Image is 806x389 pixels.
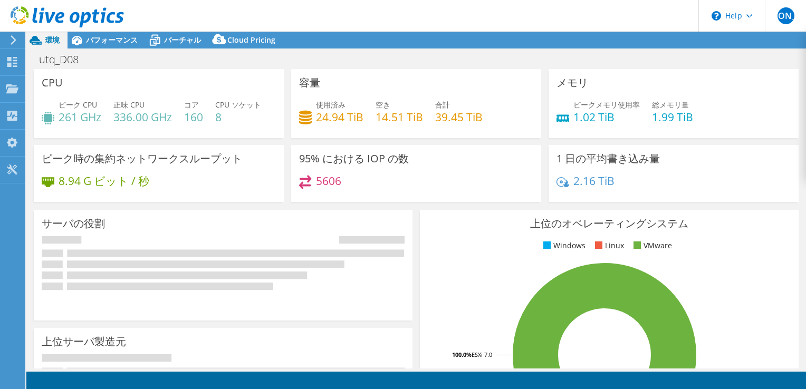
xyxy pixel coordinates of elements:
[573,100,640,110] span: ピークメモリ使用率
[184,111,203,123] h4: 160
[376,111,423,123] h4: 14.51 TiB
[573,111,640,123] h4: 1.02 TiB
[376,100,390,110] span: 空き
[42,336,126,347] h3: 上位サーバ製造元
[573,175,615,187] h4: 2.16 TiB
[299,77,320,89] h3: 容量
[215,111,261,123] h4: 8
[299,153,409,164] h3: 95% における IOP の数
[42,153,242,164] h3: ピーク時の集約ネットワークスループット
[227,35,275,45] span: Cloud Pricing
[164,35,201,45] span: バーチャル
[59,111,101,123] h4: 261 GHz
[45,35,60,45] span: 環境
[34,54,95,65] h1: utq_D08
[316,175,341,187] h4: 5606
[556,153,660,164] h3: 1 日の平均書き込み量
[778,7,794,24] span: T([PERSON_NAME]
[59,175,149,187] h4: 8.94 G ビット / 秒
[652,100,689,110] span: 総メモリ量
[541,240,586,251] li: Windows
[113,100,145,110] span: 正味 CPU
[316,111,363,123] h4: 24.94 TiB
[86,35,138,45] span: パフォーマンス
[184,100,199,110] span: コア
[652,111,693,123] h4: 1.99 TiB
[316,100,346,110] span: 使用済み
[592,240,624,251] li: Linux
[215,100,261,110] span: CPU ソケット
[435,111,483,123] h4: 39.45 TiB
[59,100,97,110] span: ピーク CPU
[472,351,492,358] tspan: ESXi 7.0
[113,111,172,123] h4: 336.00 GHz
[712,11,721,21] svg: \n
[452,351,472,358] tspan: 100.0%
[435,100,450,110] span: 合計
[556,77,588,89] h3: メモリ
[42,218,105,229] h3: サーバの役割
[42,77,63,89] h3: CPU
[428,218,791,229] h3: 上位のオペレーティングシステム
[631,240,672,251] li: VMware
